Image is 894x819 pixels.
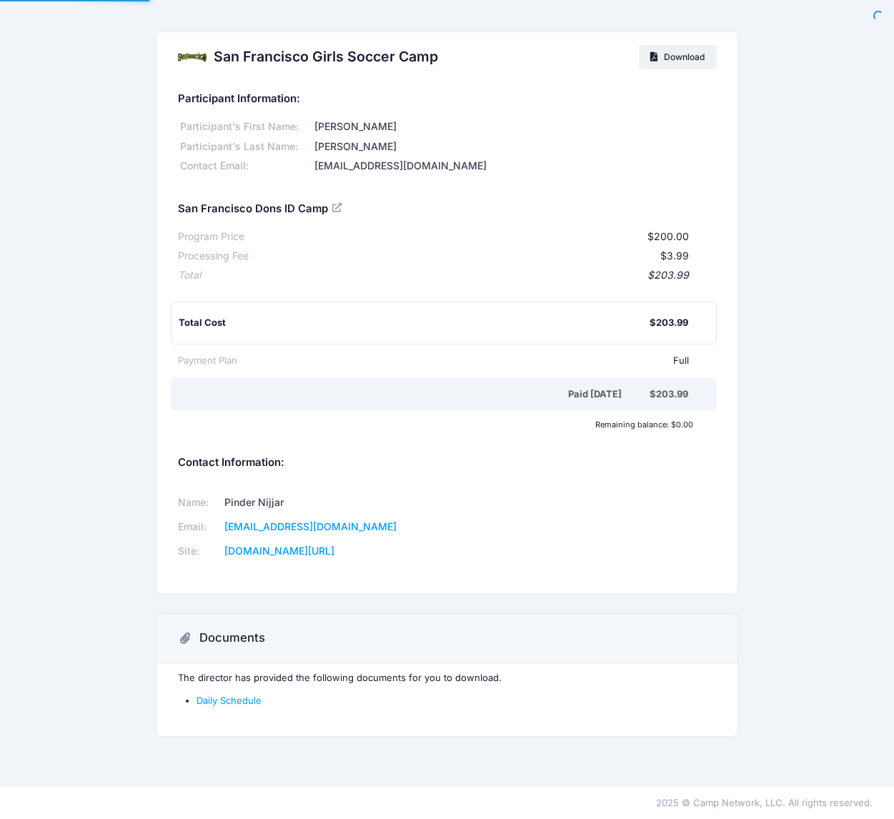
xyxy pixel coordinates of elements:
a: Daily Schedule [197,695,262,706]
h3: Documents [199,631,265,645]
h5: Contact Information: [178,457,717,470]
td: Site: [178,539,220,563]
span: Download [664,51,705,62]
a: View Registration Details [332,202,344,214]
td: Name: [178,491,220,515]
div: Participant's Last Name: [178,139,313,154]
div: Paid [DATE] [181,387,650,402]
div: $3.99 [249,249,689,264]
div: Contact Email: [178,159,313,174]
div: Total [178,268,201,283]
div: Full [237,354,689,368]
span: $200.00 [647,230,689,242]
div: Remaining balance: $0.00 [171,420,700,429]
div: [PERSON_NAME] [312,119,717,134]
a: Download [639,45,717,69]
a: [DOMAIN_NAME][URL] [224,545,334,557]
div: Participant's First Name: [178,119,313,134]
div: [PERSON_NAME] [312,139,717,154]
td: Email: [178,515,220,540]
div: $203.99 [201,268,689,283]
div: Total Cost [179,316,650,330]
a: [EMAIL_ADDRESS][DOMAIN_NAME] [224,520,397,532]
div: Processing Fee [178,249,249,264]
td: Pinder Nijjar [219,491,429,515]
div: Program Price [178,229,244,244]
div: [EMAIL_ADDRESS][DOMAIN_NAME] [312,159,717,174]
h2: San Francisco Girls Soccer Camp [214,49,438,65]
div: Payment Plan [178,354,237,368]
span: 2025 © Camp Network, LLC. All rights reserved. [656,797,873,808]
p: The director has provided the following documents for you to download. [178,671,717,685]
h5: San Francisco Dons ID Camp [178,203,344,216]
h5: Participant Information: [178,93,717,106]
div: $203.99 [650,316,688,330]
div: $203.99 [650,387,688,402]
